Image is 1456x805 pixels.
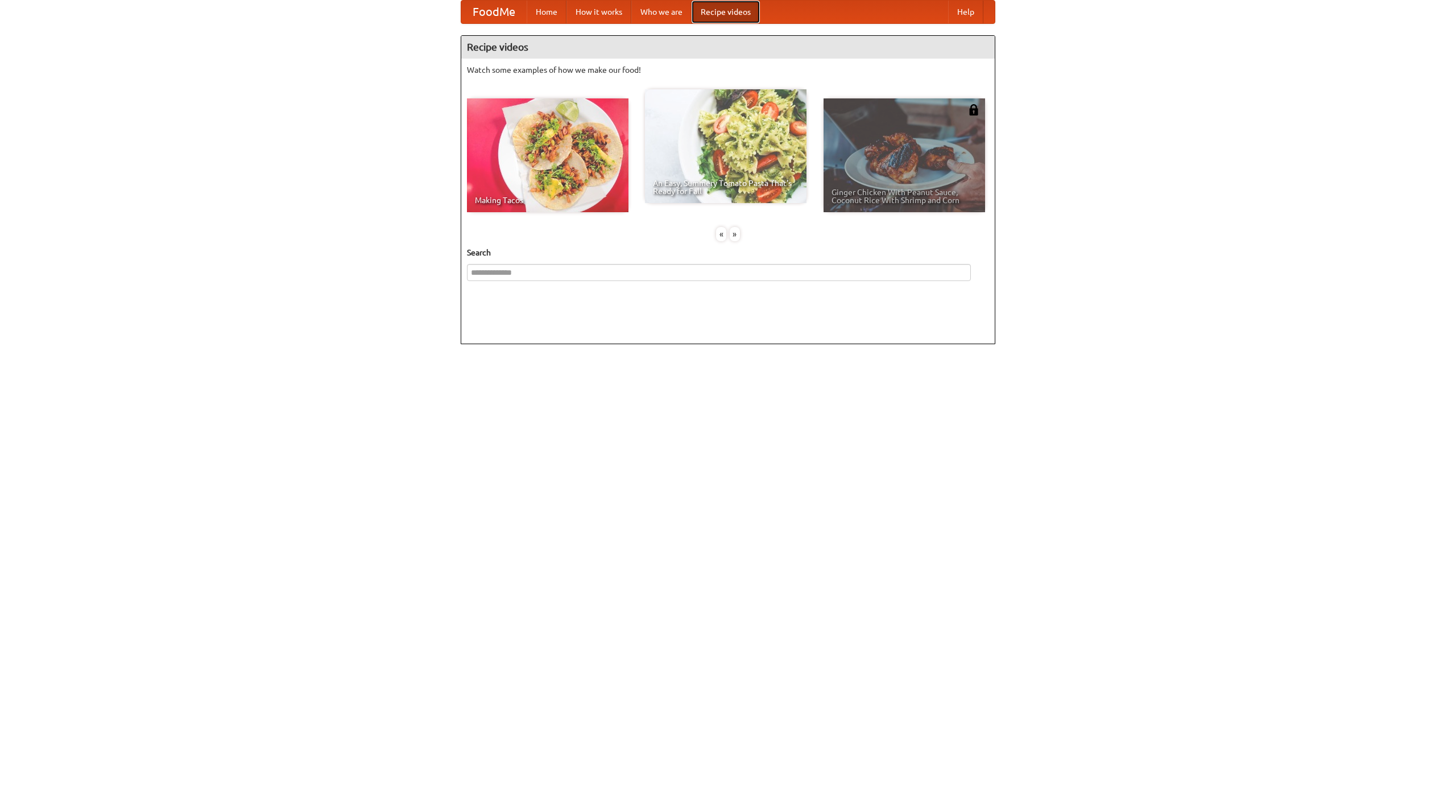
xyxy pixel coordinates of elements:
span: An Easy, Summery Tomato Pasta That's Ready for Fall [653,179,799,195]
a: Home [527,1,566,23]
div: » [730,227,740,241]
a: Who we are [631,1,692,23]
a: FoodMe [461,1,527,23]
span: Making Tacos [475,196,621,204]
a: Making Tacos [467,98,628,212]
a: Recipe videos [692,1,760,23]
div: « [716,227,726,241]
img: 483408.png [968,104,979,115]
a: An Easy, Summery Tomato Pasta That's Ready for Fall [645,89,806,203]
a: How it works [566,1,631,23]
h5: Search [467,247,989,258]
a: Help [948,1,983,23]
p: Watch some examples of how we make our food! [467,64,989,76]
h4: Recipe videos [461,36,995,59]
